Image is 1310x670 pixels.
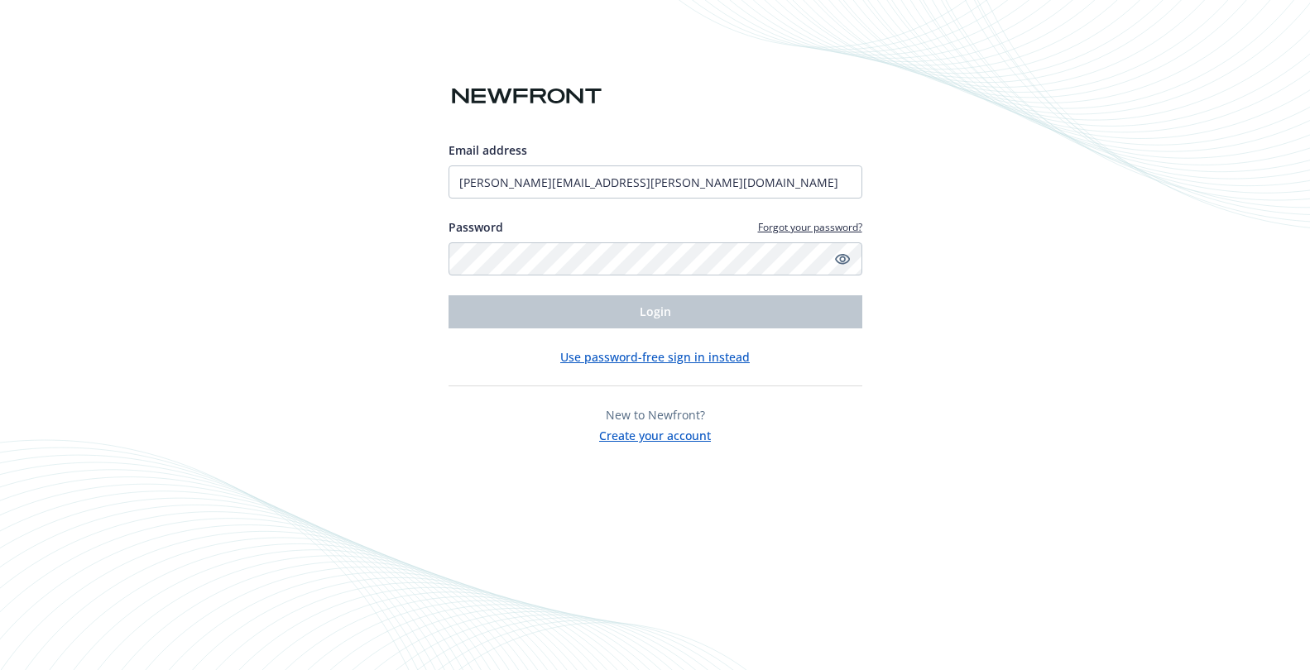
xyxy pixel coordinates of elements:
span: Login [640,304,671,319]
span: Email address [449,142,527,158]
a: Show password [833,249,852,269]
input: Enter your password [449,242,862,275]
button: Login [449,295,862,328]
img: Newfront logo [449,82,605,111]
button: Use password-free sign in instead [560,348,750,366]
input: Enter your email [449,165,862,199]
span: New to Newfront? [606,407,705,423]
button: Create your account [599,424,711,444]
label: Password [449,218,503,236]
a: Forgot your password? [758,220,862,234]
